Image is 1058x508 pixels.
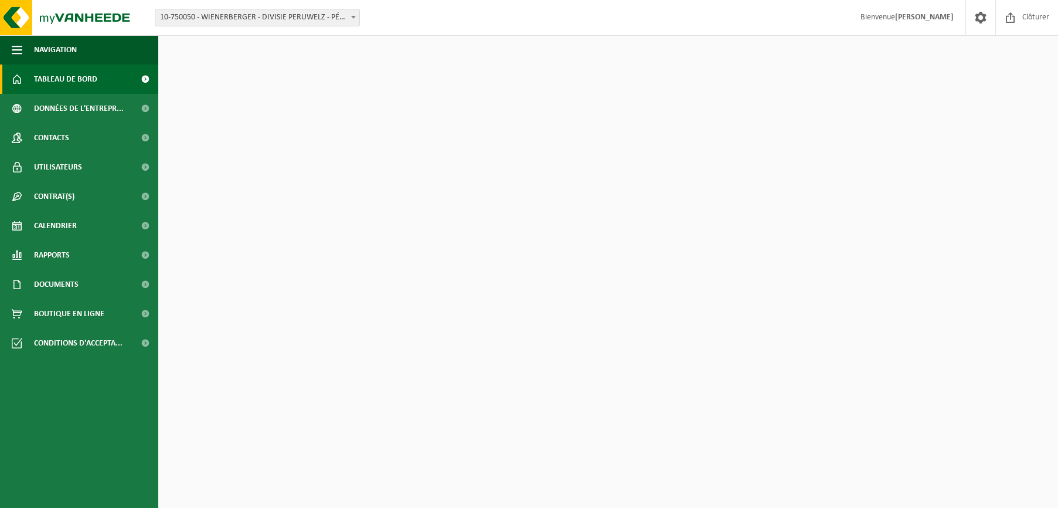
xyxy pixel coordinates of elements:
[34,153,82,182] span: Utilisateurs
[34,182,74,211] span: Contrat(s)
[34,94,124,123] span: Données de l'entrepr...
[34,211,77,241] span: Calendrier
[155,9,359,26] span: 10-750050 - WIENERBERGER - DIVISIE PERUWELZ - PÉRUWELZ
[34,35,77,65] span: Navigation
[895,13,954,22] strong: [PERSON_NAME]
[34,270,79,299] span: Documents
[155,9,360,26] span: 10-750050 - WIENERBERGER - DIVISIE PERUWELZ - PÉRUWELZ
[34,65,97,94] span: Tableau de bord
[34,123,69,153] span: Contacts
[34,299,104,328] span: Boutique en ligne
[34,241,70,270] span: Rapports
[34,328,123,358] span: Conditions d'accepta...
